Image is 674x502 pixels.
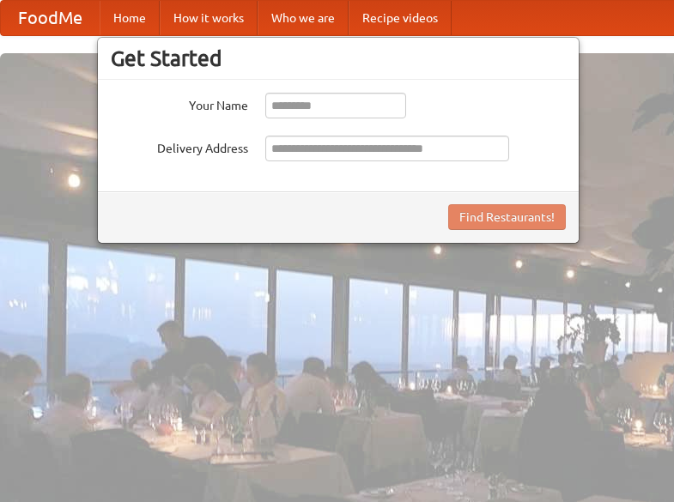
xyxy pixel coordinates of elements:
[349,1,452,35] a: Recipe videos
[160,1,258,35] a: How it works
[1,1,100,35] a: FoodMe
[100,1,160,35] a: Home
[258,1,349,35] a: Who we are
[111,45,566,71] h3: Get Started
[111,93,248,114] label: Your Name
[448,204,566,230] button: Find Restaurants!
[111,136,248,157] label: Delivery Address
